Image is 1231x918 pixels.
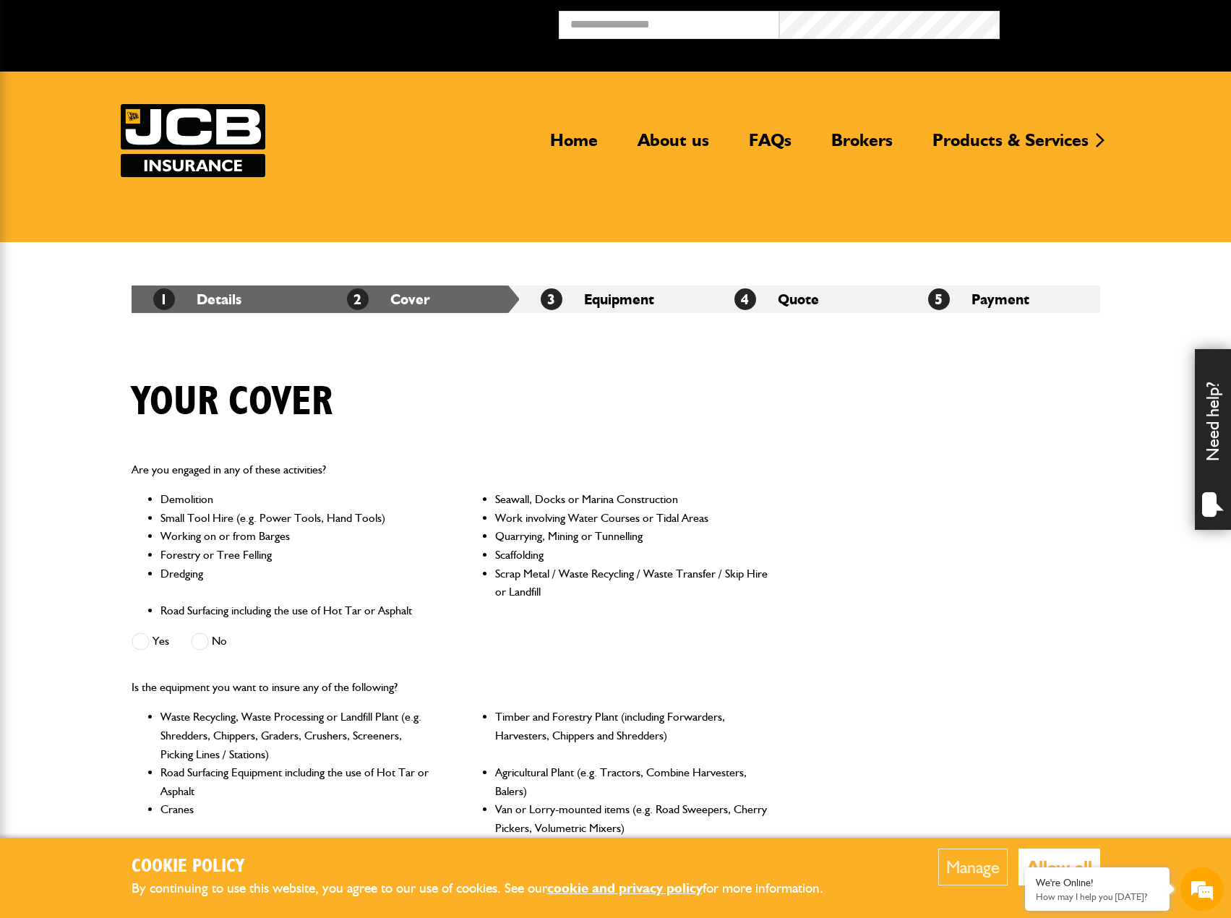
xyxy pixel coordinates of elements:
[121,104,265,177] img: JCB Insurance Services logo
[160,565,434,601] li: Dredging
[713,286,906,313] li: Quote
[1000,11,1220,33] button: Broker Login
[495,565,769,601] li: Scrap Metal / Waste Recycling / Waste Transfer / Skip Hire or Landfill
[495,546,769,565] li: Scaffolding
[541,288,562,310] span: 3
[160,546,434,565] li: Forestry or Tree Felling
[495,800,769,837] li: Van or Lorry-mounted items (e.g. Road Sweepers, Cherry Pickers, Volumetric Mixers)
[519,286,713,313] li: Equipment
[922,129,1099,163] a: Products & Services
[132,378,333,426] h1: Your cover
[153,288,175,310] span: 1
[132,632,169,651] label: Yes
[495,763,769,800] li: Agricultural Plant (e.g. Tractors, Combine Harvesters, Balers)
[160,509,434,528] li: Small Tool Hire (e.g. Power Tools, Hand Tools)
[738,129,802,163] a: FAQs
[539,129,609,163] a: Home
[820,129,904,163] a: Brokers
[132,878,847,900] p: By continuing to use this website, you agree to our use of cookies. See our for more information.
[121,104,265,177] a: JCB Insurance Services
[347,288,369,310] span: 2
[160,601,434,620] li: Road Surfacing including the use of Hot Tar or Asphalt
[1036,877,1159,889] div: We're Online!
[906,286,1100,313] li: Payment
[627,129,720,163] a: About us
[1018,849,1100,885] button: Allow all
[160,708,434,763] li: Waste Recycling, Waste Processing or Landfill Plant (e.g. Shredders, Chippers, Graders, Crushers,...
[547,880,703,896] a: cookie and privacy policy
[160,800,434,837] li: Cranes
[132,460,770,479] p: Are you engaged in any of these activities?
[325,286,519,313] li: Cover
[495,490,769,509] li: Seawall, Docks or Marina Construction
[153,291,241,308] a: 1Details
[160,763,434,800] li: Road Surfacing Equipment including the use of Hot Tar or Asphalt
[938,849,1008,885] button: Manage
[928,288,950,310] span: 5
[495,708,769,763] li: Timber and Forestry Plant (including Forwarders, Harvesters, Chippers and Shredders)
[1036,891,1159,902] p: How may I help you today?
[132,678,770,697] p: Is the equipment you want to insure any of the following?
[734,288,756,310] span: 4
[160,490,434,509] li: Demolition
[1195,349,1231,530] div: Need help?
[132,856,847,878] h2: Cookie Policy
[495,509,769,528] li: Work involving Water Courses or Tidal Areas
[191,632,227,651] label: No
[495,527,769,546] li: Quarrying, Mining or Tunnelling
[160,527,434,546] li: Working on or from Barges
